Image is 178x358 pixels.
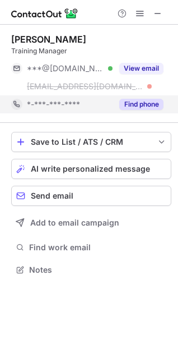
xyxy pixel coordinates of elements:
[31,137,152,146] div: Save to List / ATS / CRM
[31,164,150,173] span: AI write personalized message
[11,46,171,56] div: Training Manager
[11,159,171,179] button: AI write personalized message
[11,262,171,278] button: Notes
[11,7,78,20] img: ContactOut v5.3.10
[11,186,171,206] button: Send email
[27,81,143,91] span: [EMAIL_ADDRESS][DOMAIN_NAME]
[31,191,73,200] span: Send email
[29,242,167,253] span: Find work email
[11,132,171,152] button: save-profile-one-click
[27,63,104,74] span: ***@[DOMAIN_NAME]
[11,240,171,255] button: Find work email
[119,99,163,110] button: Reveal Button
[30,218,119,227] span: Add to email campaign
[29,265,167,275] span: Notes
[119,63,163,74] button: Reveal Button
[11,213,171,233] button: Add to email campaign
[11,34,86,45] div: [PERSON_NAME]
